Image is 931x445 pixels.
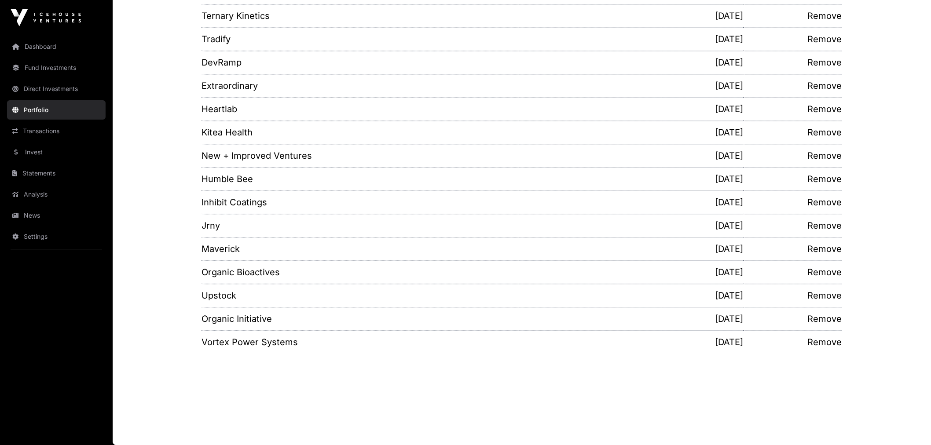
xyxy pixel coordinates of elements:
a: Remove [744,10,842,22]
p: [DATE] [662,289,743,302]
a: Heartlab [202,103,519,115]
a: Transactions [7,121,106,141]
a: Remove [744,336,842,348]
a: Organic Initiative [202,313,519,325]
p: [DATE] [662,56,743,69]
a: Portfolio [7,100,106,120]
a: Tradify [202,33,519,45]
a: Remove [744,313,842,325]
a: Jrny [202,219,519,232]
a: Remove [744,196,842,208]
a: Kitea Health [202,126,519,139]
a: DevRamp [202,56,519,69]
a: Ternary Kinetics [202,10,519,22]
a: Statements [7,164,106,183]
a: News [7,206,106,225]
img: Icehouse Ventures Logo [11,9,81,26]
p: [DATE] [662,126,743,139]
a: Humble Bee [202,173,519,185]
a: Remove [744,150,842,162]
a: Invest [7,142,106,162]
a: Remove [744,219,842,232]
p: [DATE] [662,80,743,92]
a: Remove [744,33,842,45]
a: Remove [744,103,842,115]
p: [DATE] [662,150,743,162]
p: [DATE] [662,243,743,255]
a: Organic Bioactives [202,266,519,278]
a: Dashboard [7,37,106,56]
a: Fund Investments [7,58,106,77]
a: Remove [744,243,842,255]
a: Remove [744,56,842,69]
p: [DATE] [662,196,743,208]
a: Inhibit Coatings [202,196,519,208]
a: Remove [744,289,842,302]
p: [DATE] [662,103,743,115]
p: [DATE] [662,266,743,278]
a: Maverick [202,243,519,255]
a: Remove [744,80,842,92]
a: Settings [7,227,106,246]
p: [DATE] [662,219,743,232]
a: Extraordinary [202,80,519,92]
a: Remove [744,266,842,278]
p: [DATE] [662,336,743,348]
a: Remove [744,173,842,185]
a: Direct Investments [7,79,106,98]
p: [DATE] [662,33,743,45]
a: New + Improved Ventures [202,150,519,162]
p: [DATE] [662,173,743,185]
a: Remove [744,126,842,139]
p: [DATE] [662,10,743,22]
p: [DATE] [662,313,743,325]
a: Vortex Power Systems [202,336,519,348]
a: Analysis [7,185,106,204]
a: Upstock [202,289,519,302]
iframe: Chat Widget [887,403,931,445]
